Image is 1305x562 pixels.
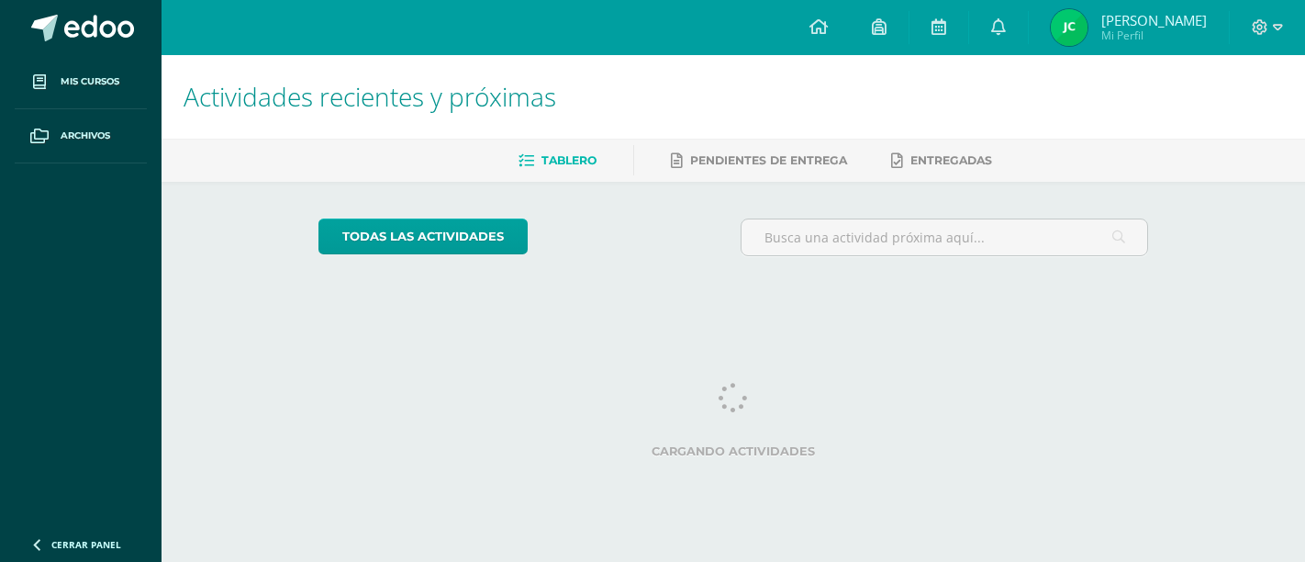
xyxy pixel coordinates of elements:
span: Cerrar panel [51,538,121,551]
input: Busca una actividad próxima aquí... [742,219,1148,255]
img: ea1128815ae1cf43e590f85f5e8a7301.png [1051,9,1087,46]
a: Pendientes de entrega [671,146,847,175]
span: Pendientes de entrega [690,153,847,167]
a: Mis cursos [15,55,147,109]
span: Archivos [61,129,110,143]
span: Actividades recientes y próximas [184,79,556,114]
a: todas las Actividades [318,219,528,254]
span: Mis cursos [61,74,119,89]
label: Cargando actividades [318,444,1149,458]
span: Entregadas [910,153,992,167]
a: Tablero [519,146,597,175]
a: Entregadas [891,146,992,175]
span: Tablero [541,153,597,167]
span: Mi Perfil [1101,28,1207,43]
a: Archivos [15,109,147,163]
span: [PERSON_NAME] [1101,11,1207,29]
